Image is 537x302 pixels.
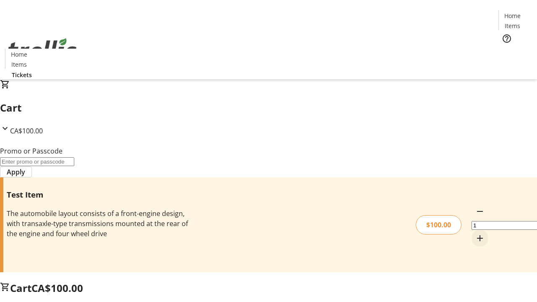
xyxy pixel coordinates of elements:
span: Home [11,50,27,59]
img: Orient E2E Organization 0gVn3KdbAw's Logo [5,29,80,71]
a: Home [5,50,32,59]
a: Home [499,11,526,20]
a: Items [499,21,526,30]
span: CA$100.00 [10,126,43,135]
span: Home [504,11,521,20]
div: The automobile layout consists of a front-engine design, with transaxle-type transmissions mounte... [7,208,190,239]
span: Items [11,60,27,69]
a: Tickets [498,49,532,57]
span: CA$100.00 [31,281,83,295]
a: Tickets [5,70,39,79]
button: Increment by one [472,230,488,247]
button: Help [498,30,515,47]
span: Tickets [505,49,525,57]
a: Items [5,60,32,69]
span: Apply [7,167,25,177]
div: $100.00 [416,215,461,234]
button: Decrement by one [472,203,488,220]
span: Items [505,21,520,30]
h3: Test Item [7,189,190,200]
span: Tickets [12,70,32,79]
